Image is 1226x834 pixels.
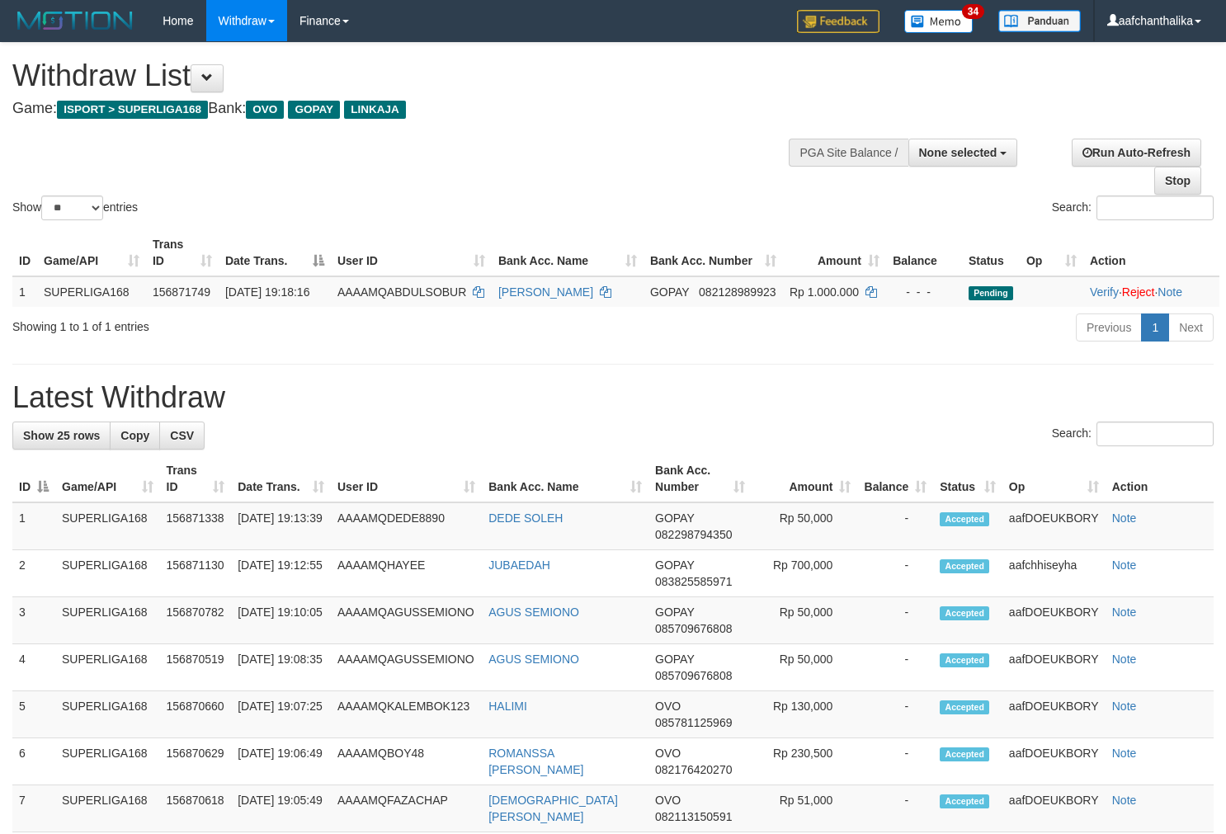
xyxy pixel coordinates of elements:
[331,691,482,738] td: AAAAMQKALEMBOK123
[225,285,309,299] span: [DATE] 19:18:16
[331,455,482,502] th: User ID: activate to sort column ascending
[12,644,55,691] td: 4
[12,196,138,220] label: Show entries
[160,502,232,550] td: 156871338
[55,502,160,550] td: SUPERLIGA168
[655,528,732,541] span: Copy 082298794350 to clipboard
[655,794,681,807] span: OVO
[160,455,232,502] th: Trans ID: activate to sort column ascending
[160,550,232,597] td: 156871130
[12,455,55,502] th: ID: activate to sort column descending
[969,286,1013,300] span: Pending
[797,10,879,33] img: Feedback.jpg
[940,512,989,526] span: Accepted
[783,229,886,276] th: Amount: activate to sort column ascending
[1112,558,1137,572] a: Note
[160,691,232,738] td: 156870660
[55,691,160,738] td: SUPERLIGA168
[12,229,37,276] th: ID
[655,511,694,525] span: GOPAY
[752,502,857,550] td: Rp 50,000
[940,559,989,573] span: Accepted
[1112,794,1137,807] a: Note
[153,285,210,299] span: 156871749
[1002,738,1106,785] td: aafDOEUKBORY
[655,575,732,588] span: Copy 083825585971 to clipboard
[331,550,482,597] td: AAAAMQHAYEE
[644,229,783,276] th: Bank Acc. Number: activate to sort column ascending
[1072,139,1201,167] a: Run Auto-Refresh
[655,716,732,729] span: Copy 085781125969 to clipboard
[904,10,974,33] img: Button%20Memo.svg
[919,146,997,159] span: None selected
[170,429,194,442] span: CSV
[246,101,284,119] span: OVO
[1096,422,1214,446] input: Search:
[655,763,732,776] span: Copy 082176420270 to clipboard
[159,422,205,450] a: CSV
[655,622,732,635] span: Copy 085709676808 to clipboard
[655,605,694,619] span: GOPAY
[857,597,933,644] td: -
[55,738,160,785] td: SUPERLIGA168
[12,381,1214,414] h1: Latest Withdraw
[893,284,955,300] div: - - -
[12,422,111,450] a: Show 25 rows
[55,550,160,597] td: SUPERLIGA168
[160,597,232,644] td: 156870782
[857,691,933,738] td: -
[752,644,857,691] td: Rp 50,000
[231,597,331,644] td: [DATE] 19:10:05
[650,285,689,299] span: GOPAY
[1002,550,1106,597] td: aafchhiseyha
[12,8,138,33] img: MOTION_logo.png
[331,644,482,691] td: AAAAMQAGUSSEMIONO
[857,550,933,597] td: -
[857,644,933,691] td: -
[655,700,681,713] span: OVO
[231,644,331,691] td: [DATE] 19:08:35
[962,229,1020,276] th: Status
[1141,313,1169,342] a: 1
[12,691,55,738] td: 5
[57,101,208,119] span: ISPORT > SUPERLIGA168
[12,502,55,550] td: 1
[12,550,55,597] td: 2
[1083,276,1219,307] td: · ·
[1083,229,1219,276] th: Action
[344,101,406,119] span: LINKAJA
[940,794,989,808] span: Accepted
[998,10,1081,32] img: panduan.png
[37,229,146,276] th: Game/API: activate to sort column ascending
[231,455,331,502] th: Date Trans.: activate to sort column ascending
[231,738,331,785] td: [DATE] 19:06:49
[752,738,857,785] td: Rp 230,500
[1002,502,1106,550] td: aafDOEUKBORY
[331,785,482,832] td: AAAAMQFAZACHAP
[752,691,857,738] td: Rp 130,000
[789,139,908,167] div: PGA Site Balance /
[752,785,857,832] td: Rp 51,000
[857,455,933,502] th: Balance: activate to sort column ascending
[41,196,103,220] select: Showentries
[857,738,933,785] td: -
[110,422,160,450] a: Copy
[492,229,644,276] th: Bank Acc. Name: activate to sort column ascending
[146,229,219,276] th: Trans ID: activate to sort column ascending
[752,455,857,502] th: Amount: activate to sort column ascending
[488,700,527,713] a: HALIMI
[37,276,146,307] td: SUPERLIGA168
[331,229,492,276] th: User ID: activate to sort column ascending
[940,606,989,620] span: Accepted
[12,101,801,117] h4: Game: Bank:
[120,429,149,442] span: Copy
[940,700,989,714] span: Accepted
[160,738,232,785] td: 156870629
[482,455,648,502] th: Bank Acc. Name: activate to sort column ascending
[1096,196,1214,220] input: Search:
[1002,597,1106,644] td: aafDOEUKBORY
[1122,285,1155,299] a: Reject
[1076,313,1142,342] a: Previous
[12,597,55,644] td: 3
[655,653,694,666] span: GOPAY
